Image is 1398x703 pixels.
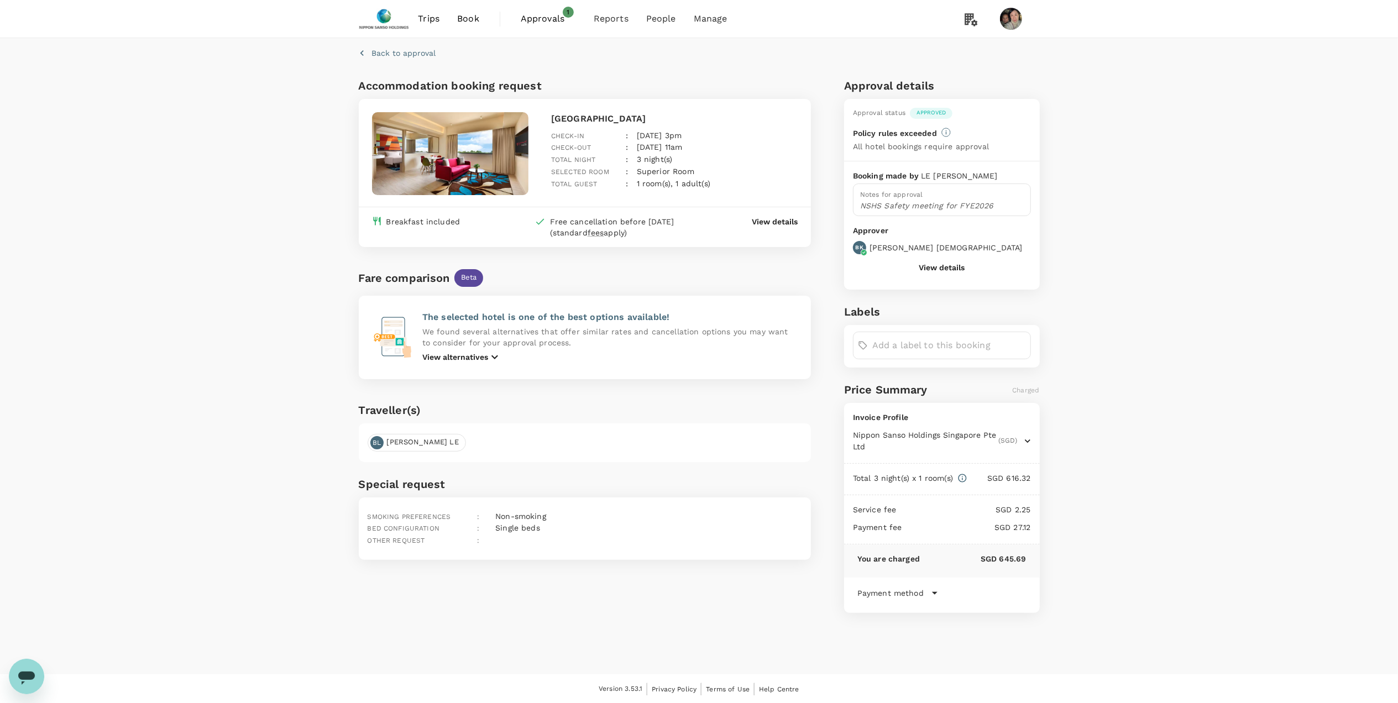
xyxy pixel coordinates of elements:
div: : [617,145,628,166]
div: Free cancellation before [DATE] (standard apply) [550,216,707,238]
div: : [617,169,628,190]
p: Payment method [857,587,924,599]
h6: Labels [844,303,1040,321]
h6: Price Summary [844,381,928,398]
p: [GEOGRAPHIC_DATA] [551,112,798,125]
p: LE [PERSON_NAME] [921,170,997,181]
div: Breakfast included [386,216,460,227]
h6: Approval details [844,77,1040,95]
a: Help Centre [759,683,799,695]
p: [DATE] 11am [637,141,683,153]
p: All hotel bookings require approval [853,141,989,152]
p: Approver [853,225,1031,237]
span: Reports [594,12,629,25]
span: Smoking preferences [368,513,451,521]
button: Back to approval [359,48,436,59]
span: Total night [551,156,596,164]
span: : [477,524,479,532]
span: Check-out [551,144,591,151]
p: Payment fee [853,522,902,533]
p: SGD 27.12 [902,522,1031,533]
div: : [617,121,628,142]
img: Waimin Zwetsloot Tin [1000,8,1022,30]
span: Notes for approval [860,191,923,198]
p: We found several alternatives that offer similar rates and cancellation options you may want to c... [422,326,798,348]
span: People [646,12,676,25]
div: Approval status [853,108,905,119]
input: Add a label to this booking [872,337,1026,354]
button: View alternatives [422,350,501,364]
span: Total guest [551,180,598,188]
span: Charged [1012,386,1039,394]
span: Approved [910,109,952,117]
span: Beta [454,272,484,283]
p: SGD 645.69 [920,553,1026,564]
span: Check-in [551,132,584,140]
p: Service fee [853,504,897,515]
span: Approvals [521,12,576,25]
img: hotel [372,112,529,195]
h6: Special request [359,475,811,493]
div: : [617,157,628,178]
span: [PERSON_NAME] LE [380,437,465,448]
span: Book [457,12,479,25]
div: Single beds [491,518,540,534]
span: Version 3.53.1 [599,684,642,695]
a: Terms of Use [706,683,750,695]
button: Nippon Sanso Holdings Singapore Pte Ltd(SGD) [853,429,1031,452]
button: View details [752,216,798,227]
div: Fare comparison [359,269,450,287]
p: Total 3 night(s) x 1 room(s) [853,473,953,484]
span: Trips [418,12,439,25]
p: Booking made by [853,170,921,181]
span: Other request [368,537,425,544]
iframe: Button to launch messaging window [9,659,44,694]
a: Privacy Policy [652,683,697,695]
p: Back to approval [372,48,436,59]
p: [DATE] 3pm [637,130,682,141]
p: SGD 2.25 [897,504,1031,515]
p: [PERSON_NAME] [DEMOGRAPHIC_DATA] [870,242,1023,253]
p: The selected hotel is one of the best options available! [422,311,798,324]
span: (SGD) [999,436,1018,447]
p: 3 night(s) [637,154,673,165]
span: 1 [563,7,574,18]
h6: Traveller(s) [359,401,811,419]
p: BK [856,244,863,251]
h6: Accommodation booking request [359,77,583,95]
span: Nippon Sanso Holdings Singapore Pte Ltd [853,429,997,452]
p: View alternatives [422,351,488,363]
button: View details [919,263,965,272]
span: Bed configuration [368,524,440,532]
p: Policy rules exceeded [853,128,937,139]
span: fees [588,228,604,237]
span: : [477,513,479,521]
p: 1 room(s), 1 adult(s) [637,178,710,189]
span: Selected room [551,168,609,176]
img: Nippon Sanso Holdings Singapore Pte Ltd [359,7,410,31]
span: : [477,537,479,544]
p: Superior Room [637,166,694,177]
p: NSHS Safety meeting for FYE2026 [860,200,1024,211]
div: BL [370,436,384,449]
p: You are charged [857,553,920,564]
span: Privacy Policy [652,685,697,693]
span: Terms of Use [706,685,750,693]
div: : [617,133,628,154]
div: Non-smoking [491,506,546,522]
p: Invoice Profile [853,412,1031,423]
span: Help Centre [759,685,799,693]
p: SGD 616.32 [967,473,1030,484]
span: Manage [694,12,727,25]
